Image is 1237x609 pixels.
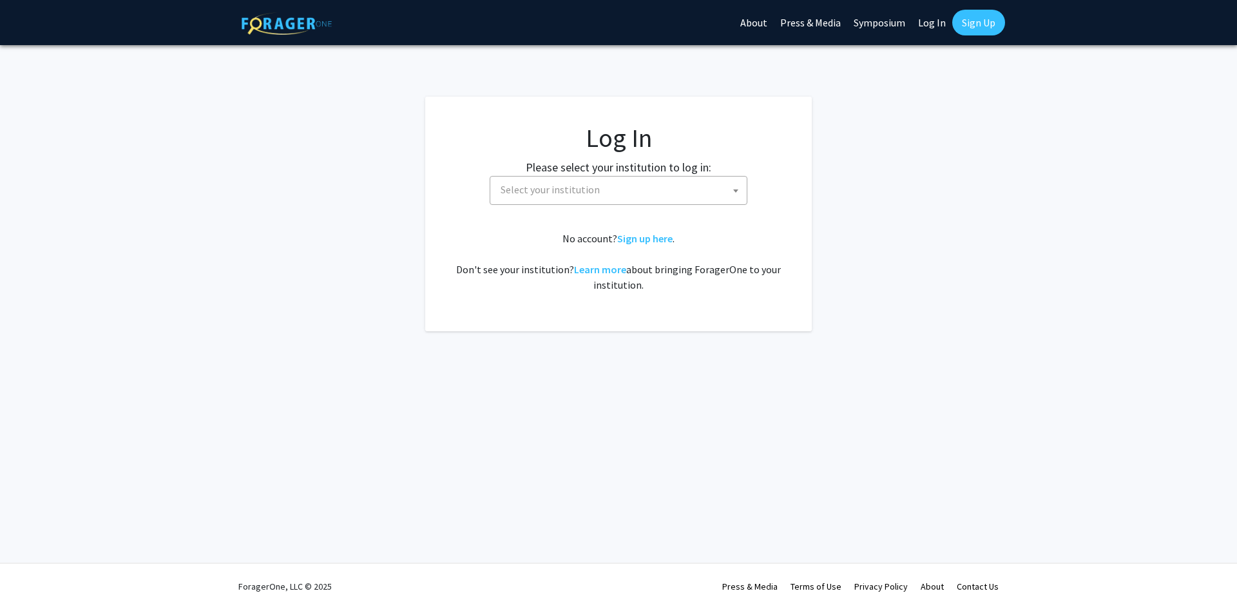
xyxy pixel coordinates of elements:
[242,12,332,35] img: ForagerOne Logo
[791,581,841,592] a: Terms of Use
[722,581,778,592] a: Press & Media
[952,10,1005,35] a: Sign Up
[526,159,711,176] label: Please select your institution to log in:
[617,232,673,245] a: Sign up here
[238,564,332,609] div: ForagerOne, LLC © 2025
[451,122,786,153] h1: Log In
[490,176,747,205] span: Select your institution
[495,177,747,203] span: Select your institution
[957,581,999,592] a: Contact Us
[574,263,626,276] a: Learn more about bringing ForagerOne to your institution
[854,581,908,592] a: Privacy Policy
[451,231,786,293] div: No account? . Don't see your institution? about bringing ForagerOne to your institution.
[921,581,944,592] a: About
[501,183,600,196] span: Select your institution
